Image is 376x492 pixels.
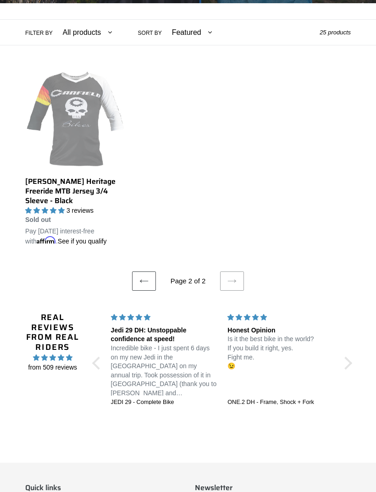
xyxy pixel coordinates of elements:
a: JEDI 29 - Complete Bike [111,399,217,407]
span: 25 products [320,29,351,36]
div: Jedi 29 DH: Unstoppable confidence at speed! [111,326,217,344]
span: from 509 reviews [19,363,87,373]
p: Incredible bike - I just spent 6 days on my new Jedi in the [GEOGRAPHIC_DATA] on my annual trip. ... [111,344,217,398]
h2: Real Reviews from Real Riders [19,313,87,353]
div: 5 stars [111,313,217,323]
div: Honest Opinion [227,326,333,336]
div: 5 stars [227,313,333,323]
span: 4.96 stars [19,353,87,363]
li: Page 2 of 2 [158,276,218,287]
a: ONE.2 DH - Frame, Shock + Fork [227,399,333,407]
label: Sort by [138,29,162,38]
label: Filter by [25,29,53,38]
p: Is it the best bike in the world? If you build it right, yes. Fight me. 😉 [227,335,333,371]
